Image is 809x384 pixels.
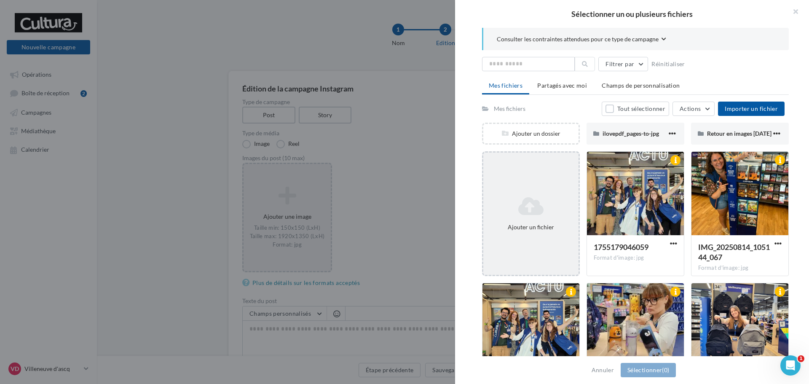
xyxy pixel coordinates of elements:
div: Format d'image: jpg [594,254,677,262]
h2: Sélectionner un ou plusieurs fichiers [469,10,796,18]
span: ilovepdf_pages-to-jpg [603,130,659,137]
button: Sélectionner(0) [621,363,676,377]
span: (0) [662,366,669,373]
button: Importer un fichier [718,102,785,116]
button: Annuler [588,365,617,375]
span: Actions [680,105,701,112]
div: Ajouter un dossier [483,129,579,138]
span: 1755179046059 [594,242,648,252]
span: IMG_20250814_105144_067 [698,242,770,262]
span: Champs de personnalisation [602,82,680,89]
span: Importer un fichier [725,105,778,112]
div: Mes fichiers [494,105,525,113]
span: Partagés avec moi [537,82,587,89]
button: Tout sélectionner [602,102,669,116]
button: Filtrer par [598,57,648,71]
button: Réinitialiser [648,59,688,69]
button: Actions [672,102,715,116]
span: Retour en images [DATE] [707,130,771,137]
div: Ajouter un fichier [487,223,575,231]
span: Consulter les contraintes attendues pour ce type de campagne [497,35,659,43]
span: 1 [798,355,804,362]
div: Format d'image: jpg [698,264,782,272]
button: Consulter les contraintes attendues pour ce type de campagne [497,35,666,45]
iframe: Intercom live chat [780,355,801,376]
span: Mes fichiers [489,82,522,89]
